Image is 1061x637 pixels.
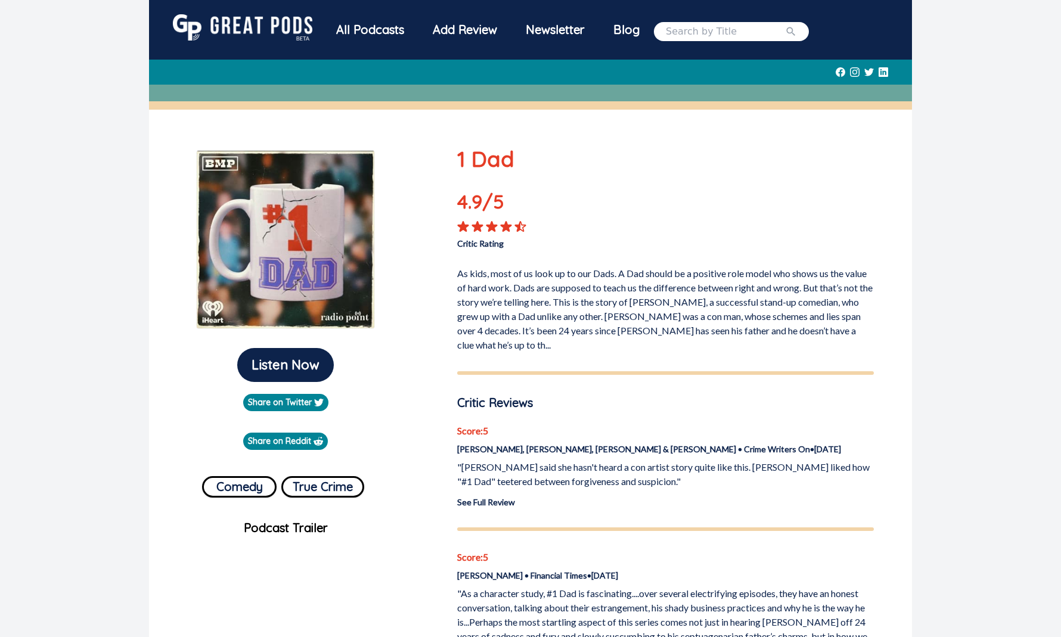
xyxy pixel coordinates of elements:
input: Search by Title [666,24,785,39]
a: See Full Review [457,497,515,507]
p: Podcast Trailer [159,519,413,537]
a: Add Review [418,14,511,45]
p: Critic Reviews [457,394,874,412]
a: All Podcasts [322,14,418,48]
p: [PERSON_NAME] • Financial Times • [DATE] [457,569,874,582]
a: Share on Reddit [243,433,328,450]
a: Blog [599,14,654,45]
p: Critic Rating [457,232,665,250]
p: [PERSON_NAME], [PERSON_NAME], [PERSON_NAME] & [PERSON_NAME] • Crime Writers On • [DATE] [457,443,874,455]
a: Newsletter [511,14,599,48]
img: 1 Dad [196,150,375,329]
div: All Podcasts [322,14,418,45]
p: Score: 5 [457,424,874,438]
p: "[PERSON_NAME] said she hasn't heard a con artist story quite like this. [PERSON_NAME] liked how ... [457,460,874,489]
div: Newsletter [511,14,599,45]
a: True Crime [281,471,364,498]
img: GreatPods [173,14,312,41]
p: As kids, most of us look up to our Dads. A Dad should be a positive role model who shows us the v... [457,262,874,352]
a: Share on Twitter [243,394,328,411]
p: 4.9 /5 [457,187,541,220]
a: Comedy [202,471,277,498]
p: Score: 5 [457,550,874,564]
button: Comedy [202,476,277,498]
p: 1 Dad [457,143,874,175]
button: Listen Now [237,348,334,382]
button: True Crime [281,476,364,498]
